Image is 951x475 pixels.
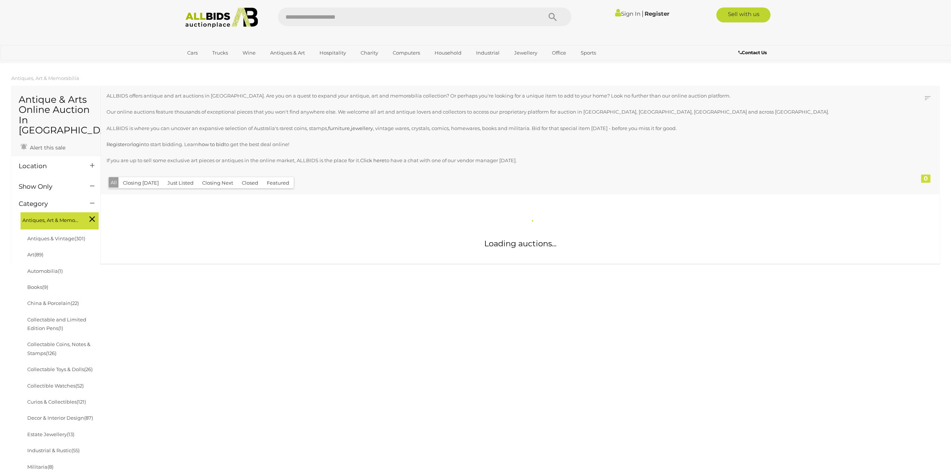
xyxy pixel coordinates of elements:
a: Office [547,47,571,59]
a: Click here [360,157,385,163]
span: (126) [46,350,56,356]
a: Antiques & Art [265,47,310,59]
a: Curios & Collectibles(121) [27,399,86,405]
a: Register [645,10,669,17]
span: (8) [47,464,53,470]
a: Trucks [207,47,233,59]
a: how to bid [198,141,224,147]
a: Charity [356,47,383,59]
span: Antiques, Art & Memorabilia [22,214,78,225]
a: [GEOGRAPHIC_DATA] [182,59,245,71]
a: Automobilia(1) [27,268,63,274]
span: Loading auctions... [484,239,556,248]
b: Contact Us [738,50,767,55]
a: Industrial [471,47,504,59]
button: Search [534,7,571,26]
span: (26) [84,366,93,372]
h4: Location [19,163,79,170]
a: furniture [328,125,350,131]
button: Closed [237,177,263,189]
a: Sports [576,47,601,59]
span: (301) [74,235,85,241]
span: (87) [84,415,93,421]
a: Collectible Watches(52) [27,383,84,389]
button: Closing [DATE] [118,177,163,189]
span: | [642,9,643,18]
a: Jewellery [509,47,542,59]
p: If you are up to sell some exclusive art pieces or antiques in the online market, ALLBIDS is the ... [106,156,859,165]
a: Contact Us [738,49,769,57]
div: 0 [921,175,930,183]
a: Militaria(8) [27,464,53,470]
p: ALLBIDS is where you can uncover an expansive selection of Australia's rarest coins, stamps, , , ... [106,124,859,133]
button: Just Listed [163,177,198,189]
span: (1) [58,268,63,274]
a: Books(9) [27,284,48,290]
a: Alert this sale [19,141,67,152]
span: (52) [75,383,84,389]
span: (55) [71,447,80,453]
a: Collectable Toys & Dolls(26) [27,366,93,372]
a: Computers [388,47,425,59]
a: Cars [182,47,203,59]
a: Art(89) [27,252,43,257]
a: login [132,141,144,147]
span: (22) [71,300,79,306]
a: Sign In [615,10,640,17]
span: (1) [58,325,63,331]
a: Collectable and Limited Edition Pens(1) [27,317,86,331]
a: Household [430,47,466,59]
a: Industrial & Rustic(55) [27,447,80,453]
a: Sell with us [716,7,771,22]
p: or to start bidding. Learn to get the best deal online! [106,140,859,149]
a: Wine [238,47,260,59]
span: (121) [77,399,86,405]
a: Register [106,141,127,147]
a: Estate Jewellery(13) [27,431,74,437]
a: Antiques & Vintage(301) [27,235,85,241]
span: (13) [67,431,74,437]
button: Closing Next [198,177,238,189]
a: jewellery [351,125,373,131]
span: Alert this sale [28,144,65,151]
h4: Category [19,200,79,207]
span: (89) [34,252,43,257]
h4: Show Only [19,183,79,190]
a: Decor & Interior Design(87) [27,415,93,421]
h1: Antique & Arts Online Auction In [GEOGRAPHIC_DATA] [19,95,93,136]
a: Collectable Coins, Notes & Stamps(126) [27,341,90,356]
a: Hospitality [315,47,351,59]
span: (9) [42,284,48,290]
p: Our online auctions feature thousands of exceptional pieces that you won't find anywhere else. We... [106,108,859,116]
img: Allbids.com.au [181,7,262,28]
a: Antiques, Art & Memorabilia [11,75,79,81]
p: ALLBIDS offers antique and art auctions in [GEOGRAPHIC_DATA]. Are you on a quest to expand your a... [106,92,859,100]
button: All [109,177,119,188]
a: China & Porcelain(22) [27,300,79,306]
button: Featured [262,177,294,189]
